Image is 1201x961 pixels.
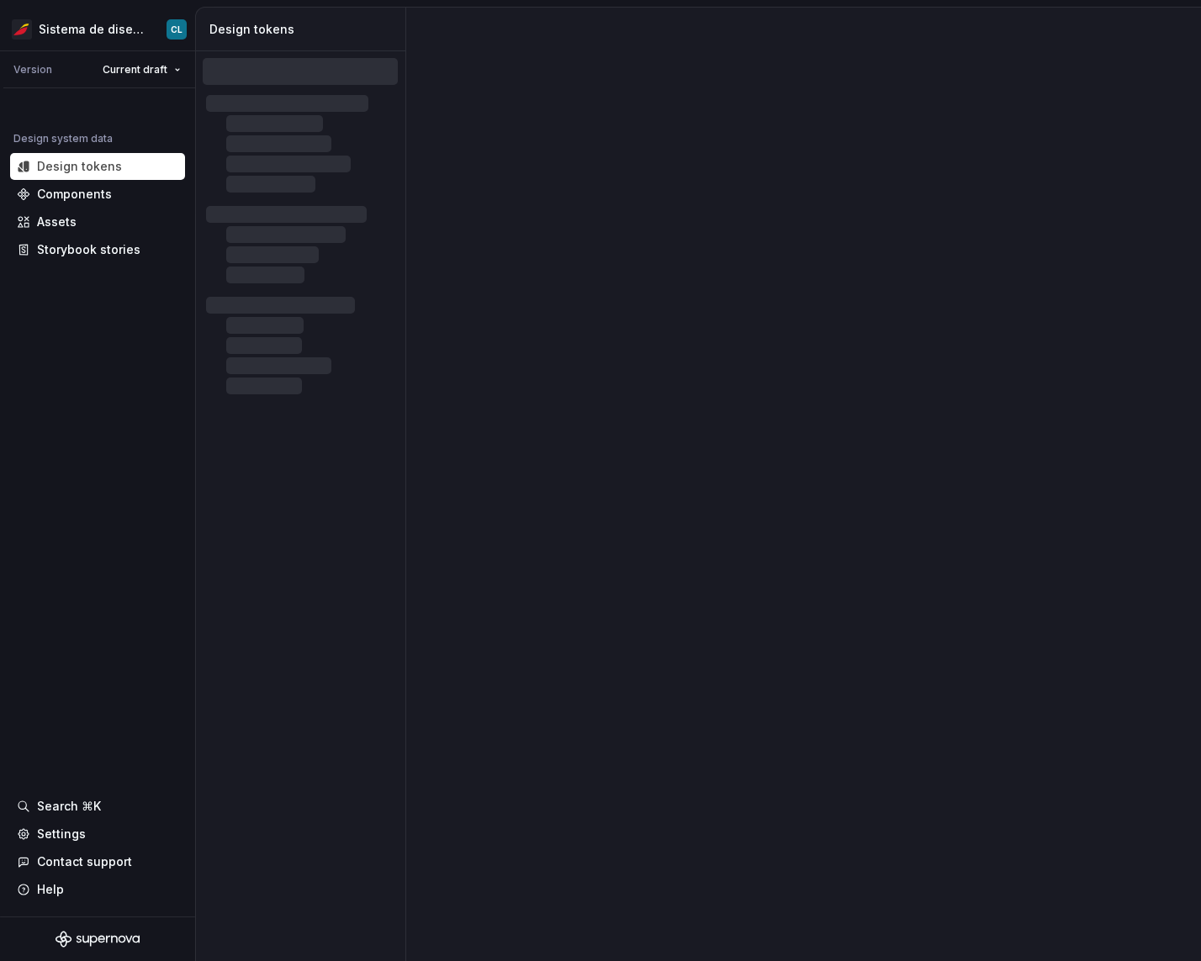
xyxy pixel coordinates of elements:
svg: Supernova Logo [56,931,140,948]
div: Contact support [37,853,132,870]
a: Assets [10,209,185,235]
button: Sistema de diseño IberiaCL [3,11,192,47]
a: Components [10,181,185,208]
img: 55604660-494d-44a9-beb2-692398e9940a.png [12,19,32,40]
div: CL [171,23,183,36]
div: Components [37,186,112,203]
div: Search ⌘K [37,798,101,815]
a: Settings [10,821,185,847]
div: Storybook stories [37,241,140,258]
div: Design tokens [37,158,122,175]
div: Settings [37,826,86,842]
a: Design tokens [10,153,185,180]
span: Current draft [103,63,167,77]
div: Design tokens [209,21,399,38]
a: Storybook stories [10,236,185,263]
div: Version [13,63,52,77]
div: Help [37,881,64,898]
div: Assets [37,214,77,230]
button: Contact support [10,848,185,875]
button: Search ⌘K [10,793,185,820]
div: Design system data [13,132,113,145]
div: Sistema de diseño Iberia [39,21,146,38]
button: Current draft [95,58,188,82]
button: Help [10,876,185,903]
